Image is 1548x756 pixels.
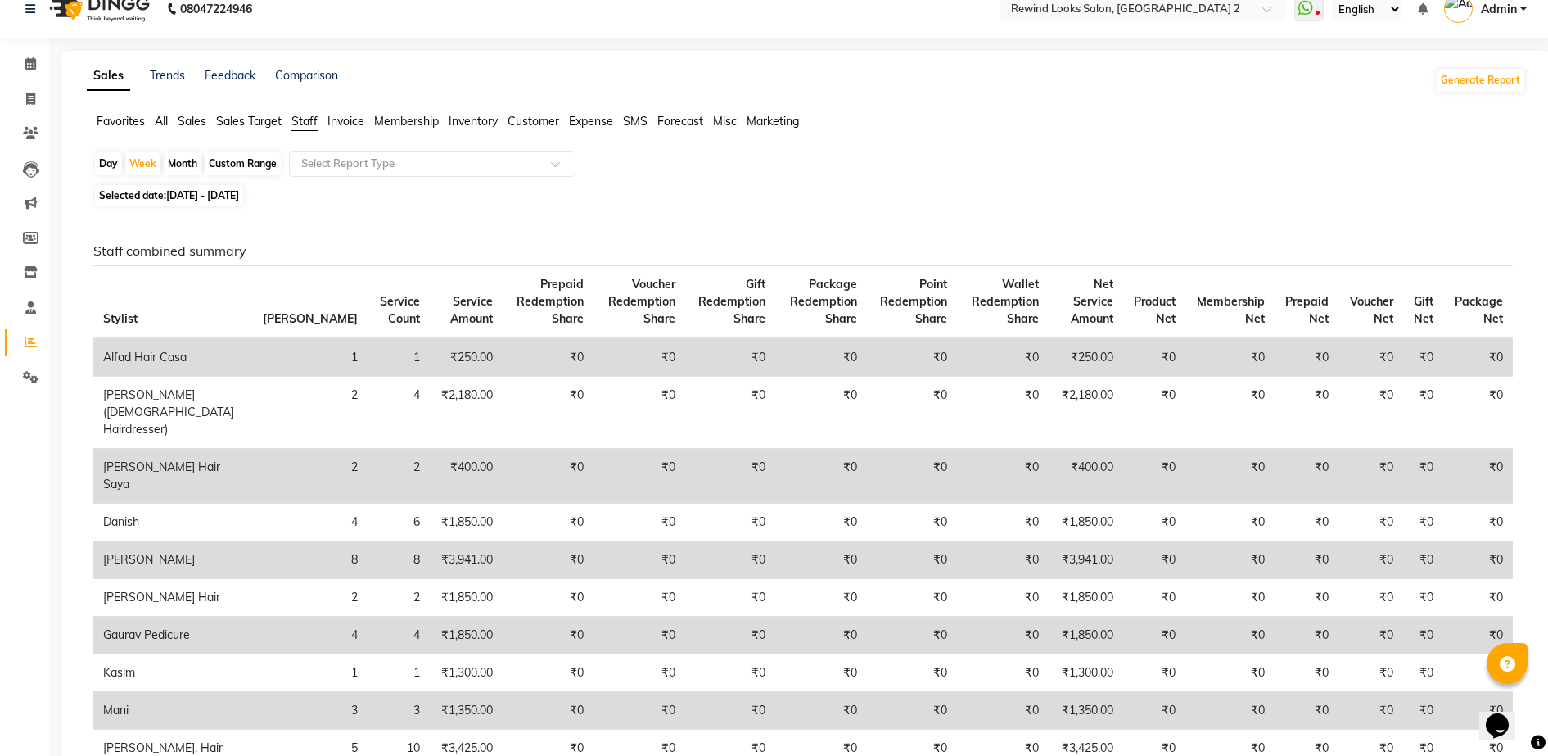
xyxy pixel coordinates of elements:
[957,579,1048,617] td: ₹0
[253,617,368,654] td: 4
[1403,617,1444,654] td: ₹0
[957,338,1048,377] td: ₹0
[1338,692,1403,730] td: ₹0
[867,541,958,579] td: ₹0
[957,541,1048,579] td: ₹0
[430,449,503,504] td: ₹400.00
[93,338,253,377] td: Alfad Hair Casa
[1403,692,1444,730] td: ₹0
[1275,692,1339,730] td: ₹0
[1437,69,1524,92] button: Generate Report
[87,61,130,91] a: Sales
[430,338,503,377] td: ₹250.00
[1338,449,1403,504] td: ₹0
[430,617,503,654] td: ₹1,850.00
[1049,654,1123,692] td: ₹1,300.00
[1403,449,1444,504] td: ₹0
[1479,690,1532,740] iframe: chat widget
[775,541,867,579] td: ₹0
[517,277,584,326] span: Prepaid Redemption Share
[253,692,368,730] td: 3
[1123,449,1186,504] td: ₹0
[867,617,958,654] td: ₹0
[685,692,775,730] td: ₹0
[775,338,867,377] td: ₹0
[1338,617,1403,654] td: ₹0
[867,377,958,449] td: ₹0
[93,617,253,654] td: Gaurav Pedicure
[1455,294,1503,326] span: Package Net
[957,449,1048,504] td: ₹0
[430,377,503,449] td: ₹2,180.00
[93,504,253,541] td: Danish
[368,692,429,730] td: 3
[775,654,867,692] td: ₹0
[430,654,503,692] td: ₹1,300.00
[880,277,947,326] span: Point Redemption Share
[1443,579,1513,617] td: ₹0
[593,338,685,377] td: ₹0
[867,579,958,617] td: ₹0
[1275,377,1339,449] td: ₹0
[593,617,685,654] td: ₹0
[93,243,1513,259] h6: Staff combined summary
[1443,654,1513,692] td: ₹0
[1123,692,1186,730] td: ₹0
[253,504,368,541] td: 4
[1185,654,1275,692] td: ₹0
[503,579,594,617] td: ₹0
[150,68,185,83] a: Trends
[623,114,648,129] span: SMS
[368,617,429,654] td: 4
[1049,504,1123,541] td: ₹1,850.00
[1049,377,1123,449] td: ₹2,180.00
[685,617,775,654] td: ₹0
[508,114,559,129] span: Customer
[790,277,857,326] span: Package Redemption Share
[93,654,253,692] td: Kasim
[253,541,368,579] td: 8
[503,654,594,692] td: ₹0
[1275,449,1339,504] td: ₹0
[1275,654,1339,692] td: ₹0
[1338,504,1403,541] td: ₹0
[327,114,364,129] span: Invoice
[957,692,1048,730] td: ₹0
[1185,504,1275,541] td: ₹0
[1338,579,1403,617] td: ₹0
[93,692,253,730] td: Mani
[374,114,439,129] span: Membership
[205,152,281,175] div: Custom Range
[368,449,429,504] td: 2
[1123,654,1186,692] td: ₹0
[1049,617,1123,654] td: ₹1,850.00
[657,114,703,129] span: Forecast
[368,377,429,449] td: 4
[253,654,368,692] td: 1
[503,377,594,449] td: ₹0
[593,449,685,504] td: ₹0
[1123,617,1186,654] td: ₹0
[608,277,675,326] span: Voucher Redemption Share
[430,579,503,617] td: ₹1,850.00
[1443,617,1513,654] td: ₹0
[503,504,594,541] td: ₹0
[503,692,594,730] td: ₹0
[1185,449,1275,504] td: ₹0
[867,449,958,504] td: ₹0
[1443,449,1513,504] td: ₹0
[125,152,160,175] div: Week
[1123,541,1186,579] td: ₹0
[685,654,775,692] td: ₹0
[1443,504,1513,541] td: ₹0
[1403,504,1444,541] td: ₹0
[503,617,594,654] td: ₹0
[368,654,429,692] td: 1
[95,152,122,175] div: Day
[178,114,206,129] span: Sales
[775,377,867,449] td: ₹0
[1275,579,1339,617] td: ₹0
[685,504,775,541] td: ₹0
[593,541,685,579] td: ₹0
[685,449,775,504] td: ₹0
